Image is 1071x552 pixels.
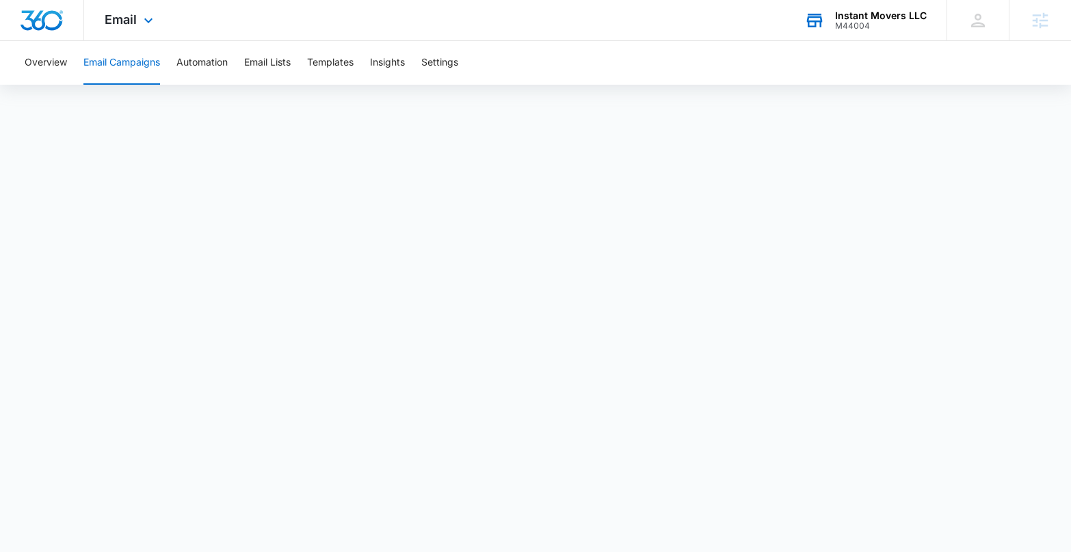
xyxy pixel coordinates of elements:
button: Overview [25,41,67,85]
div: account id [835,21,927,31]
button: Automation [176,41,228,85]
button: Email Campaigns [83,41,160,85]
button: Templates [307,41,354,85]
div: account name [835,10,927,21]
button: Settings [421,41,458,85]
span: Email [105,12,137,27]
button: Email Lists [244,41,291,85]
button: Insights [370,41,405,85]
